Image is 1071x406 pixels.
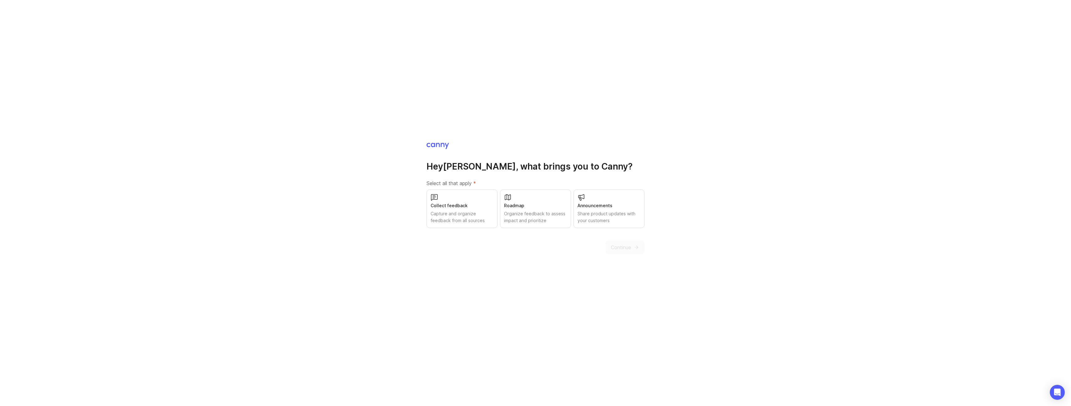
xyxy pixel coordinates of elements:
[427,189,498,228] button: Collect feedbackCapture and organize feedback from all sources
[504,210,567,224] div: Organize feedback to assess impact and prioritize
[427,180,644,187] label: Select all that apply
[431,202,493,209] div: Collect feedback
[431,210,493,224] div: Capture and organize feedback from all sources
[578,210,640,224] div: Share product updates with your customers
[427,143,449,149] img: Canny Home
[578,202,640,209] div: Announcements
[573,189,644,228] button: AnnouncementsShare product updates with your customers
[427,161,644,172] h1: Hey [PERSON_NAME] , what brings you to Canny?
[504,202,567,209] div: Roadmap
[1050,385,1065,400] div: Open Intercom Messenger
[500,189,571,228] button: RoadmapOrganize feedback to assess impact and prioritize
